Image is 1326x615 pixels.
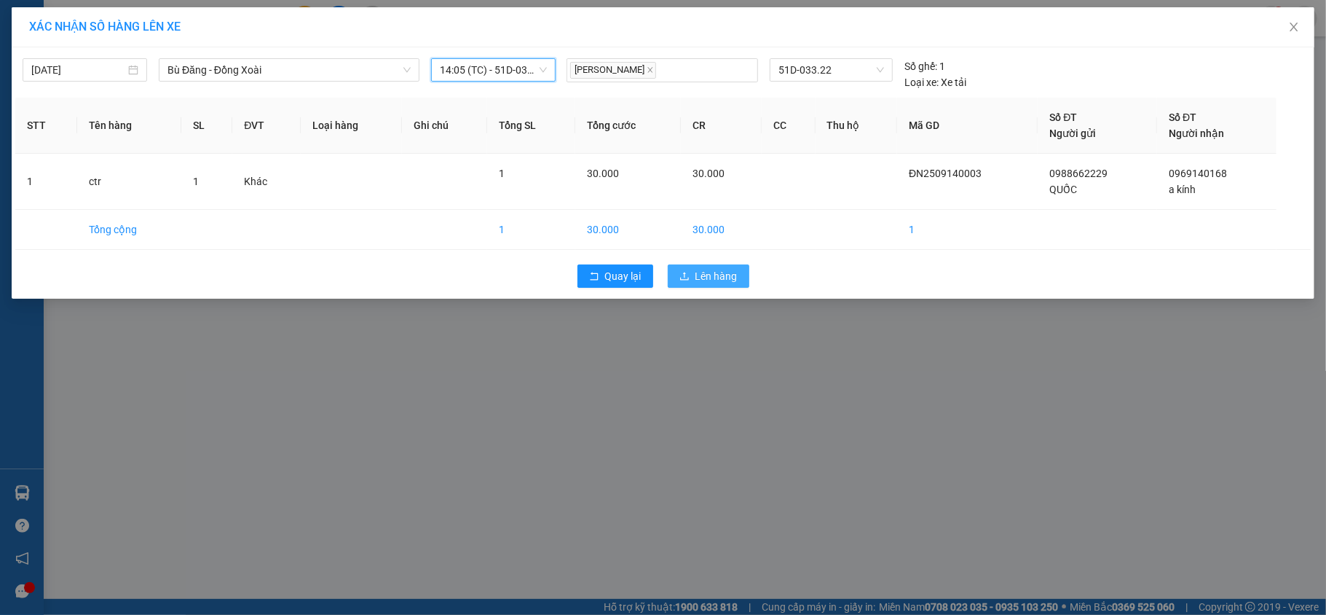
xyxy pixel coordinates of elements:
[575,210,681,250] td: 30.000
[679,271,690,283] span: upload
[647,66,654,74] span: close
[668,265,749,288] button: uploadLên hàng
[167,59,411,81] span: Bù Đăng - Đồng Xoài
[1288,21,1300,33] span: close
[681,210,762,250] td: 30.000
[605,268,642,284] span: Quay lại
[904,58,937,74] span: Số ghế:
[816,98,898,154] th: Thu hộ
[440,59,547,81] span: 14:05 (TC) - 51D-033.22
[487,98,575,154] th: Tổng SL
[577,265,653,288] button: rollbackQuay lại
[181,98,232,154] th: SL
[487,210,575,250] td: 1
[897,98,1038,154] th: Mã GD
[1049,184,1077,195] span: QUỐC
[909,168,982,179] span: ĐN2509140003
[15,98,77,154] th: STT
[1049,128,1096,139] span: Người gửi
[15,154,77,210] td: 1
[1169,128,1224,139] span: Người nhận
[587,168,619,179] span: 30.000
[193,176,199,187] span: 1
[402,98,487,154] th: Ghi chú
[695,268,738,284] span: Lên hàng
[1049,168,1108,179] span: 0988662229
[904,58,945,74] div: 1
[692,168,725,179] span: 30.000
[1049,111,1077,123] span: Số ĐT
[1274,7,1314,48] button: Close
[232,98,301,154] th: ĐVT
[778,59,885,81] span: 51D-033.22
[897,210,1038,250] td: 1
[904,74,966,90] div: Xe tải
[499,168,505,179] span: 1
[77,154,181,210] td: ctr
[31,62,125,78] input: 15/09/2025
[403,66,411,74] span: down
[232,154,301,210] td: Khác
[77,98,181,154] th: Tên hàng
[904,74,939,90] span: Loại xe:
[29,20,181,34] span: XÁC NHẬN SỐ HÀNG LÊN XE
[1169,168,1227,179] span: 0969140168
[762,98,815,154] th: CC
[589,271,599,283] span: rollback
[570,62,656,79] span: [PERSON_NAME]
[1169,184,1196,195] span: a kính
[301,98,402,154] th: Loại hàng
[77,210,181,250] td: Tổng cộng
[575,98,681,154] th: Tổng cước
[681,98,762,154] th: CR
[1169,111,1196,123] span: Số ĐT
